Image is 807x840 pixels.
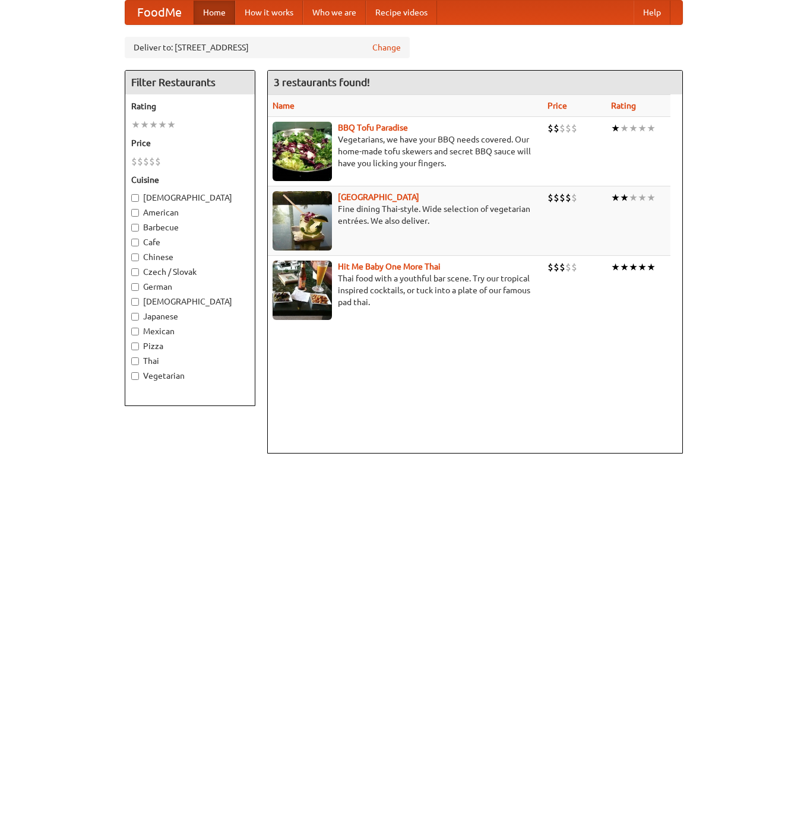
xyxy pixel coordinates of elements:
[273,191,332,251] img: satay.jpg
[131,313,139,321] input: Japanese
[125,1,194,24] a: FoodMe
[131,224,139,232] input: Barbecue
[131,155,137,168] li: $
[273,261,332,320] img: babythai.jpg
[274,77,370,88] ng-pluralize: 3 restaurants found!
[548,191,553,204] li: $
[131,298,139,306] input: [DEMOGRAPHIC_DATA]
[131,370,249,382] label: Vegetarian
[131,207,249,218] label: American
[131,325,249,337] label: Mexican
[158,118,167,131] li: ★
[571,122,577,135] li: $
[273,272,539,308] p: Thai food with a youthful bar scene. Try our tropical inspired cocktails, or tuck into a plate of...
[338,192,419,202] a: [GEOGRAPHIC_DATA]
[131,236,249,248] label: Cafe
[125,37,410,58] div: Deliver to: [STREET_ADDRESS]
[131,281,249,293] label: German
[629,261,638,274] li: ★
[647,261,656,274] li: ★
[553,191,559,204] li: $
[629,122,638,135] li: ★
[273,203,539,227] p: Fine dining Thai-style. Wide selection of vegetarian entrées. We also deliver.
[131,328,139,335] input: Mexican
[565,261,571,274] li: $
[553,122,559,135] li: $
[131,251,249,263] label: Chinese
[565,122,571,135] li: $
[303,1,366,24] a: Who we are
[131,253,139,261] input: Chinese
[131,283,139,291] input: German
[235,1,303,24] a: How it works
[131,357,139,365] input: Thai
[273,134,539,169] p: Vegetarians, we have your BBQ needs covered. Our home-made tofu skewers and secret BBQ sauce will...
[131,268,139,276] input: Czech / Slovak
[559,122,565,135] li: $
[131,343,139,350] input: Pizza
[571,191,577,204] li: $
[629,191,638,204] li: ★
[131,194,139,202] input: [DEMOGRAPHIC_DATA]
[143,155,149,168] li: $
[131,221,249,233] label: Barbecue
[338,123,408,132] a: BBQ Tofu Paradise
[167,118,176,131] li: ★
[131,340,249,352] label: Pizza
[338,262,441,271] a: Hit Me Baby One More Thai
[131,310,249,322] label: Japanese
[638,122,647,135] li: ★
[571,261,577,274] li: $
[366,1,437,24] a: Recipe videos
[149,118,158,131] li: ★
[131,118,140,131] li: ★
[155,155,161,168] li: $
[553,261,559,274] li: $
[131,174,249,186] h5: Cuisine
[548,101,567,110] a: Price
[131,137,249,149] h5: Price
[638,191,647,204] li: ★
[131,355,249,367] label: Thai
[611,122,620,135] li: ★
[273,101,295,110] a: Name
[125,71,255,94] h4: Filter Restaurants
[634,1,670,24] a: Help
[131,209,139,217] input: American
[131,192,249,204] label: [DEMOGRAPHIC_DATA]
[638,261,647,274] li: ★
[620,261,629,274] li: ★
[372,42,401,53] a: Change
[559,191,565,204] li: $
[131,266,249,278] label: Czech / Slovak
[131,296,249,308] label: [DEMOGRAPHIC_DATA]
[620,122,629,135] li: ★
[611,261,620,274] li: ★
[140,118,149,131] li: ★
[548,261,553,274] li: $
[194,1,235,24] a: Home
[137,155,143,168] li: $
[131,239,139,246] input: Cafe
[131,372,139,380] input: Vegetarian
[647,191,656,204] li: ★
[149,155,155,168] li: $
[559,261,565,274] li: $
[611,191,620,204] li: ★
[620,191,629,204] li: ★
[548,122,553,135] li: $
[273,122,332,181] img: tofuparadise.jpg
[565,191,571,204] li: $
[647,122,656,135] li: ★
[611,101,636,110] a: Rating
[131,100,249,112] h5: Rating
